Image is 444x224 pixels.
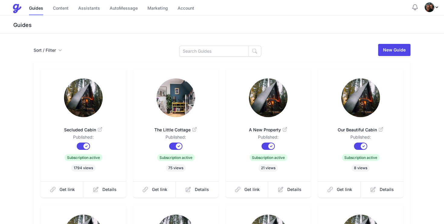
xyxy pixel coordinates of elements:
[249,154,287,161] span: Subscription active
[341,78,380,117] img: yufnkr7zxyzldlnmlpwgqhyhi00j
[411,4,419,11] button: Notifications
[380,186,394,193] span: Details
[352,164,370,172] span: 8 views
[60,186,75,193] span: Get link
[235,120,301,134] a: A New Property
[12,21,444,29] h3: Guides
[259,164,278,172] span: 21 views
[287,186,301,193] span: Details
[318,181,361,198] a: Get link
[64,78,103,117] img: 8wq9u04t2vd5nnc6moh5knn6q7pi
[147,2,168,15] a: Marketing
[249,78,288,117] img: 158gw9zbo16esmgc8wtd4bbjq8gh
[342,154,380,161] span: Subscription active
[226,181,269,198] a: Get link
[337,186,352,193] span: Get link
[425,2,439,12] div: Profile Menu
[361,181,403,198] a: Details
[133,181,176,198] a: Get link
[179,46,249,57] input: Search Guides
[50,120,116,134] a: Secluded Cabin
[157,154,195,161] span: Subscription active
[50,134,116,143] dd: Published:
[328,127,394,133] span: Our Beautiful Cabin
[244,186,260,193] span: Get link
[235,134,301,143] dd: Published:
[378,44,410,56] a: New Guide
[143,127,209,133] span: The Little Cottage
[34,47,62,53] button: Sort / Filter
[41,181,84,198] a: Get link
[328,134,394,143] dd: Published:
[143,120,209,134] a: The Little Cottage
[195,186,209,193] span: Details
[328,120,394,134] a: Our Beautiful Cabin
[178,2,194,15] a: Account
[166,164,186,172] span: 75 views
[102,186,117,193] span: Details
[78,2,100,15] a: Assistants
[65,154,102,161] span: Subscription active
[143,134,209,143] dd: Published:
[425,2,434,12] img: 3idsofojyu6u6j06bz8rmhlghd5i
[12,4,22,13] img: Guestive Guides
[53,2,69,15] a: Content
[156,78,195,117] img: 8hg2l9nlo86x4iznkq1ii7ae8cgc
[176,181,218,198] a: Details
[235,127,301,133] span: A New Property
[71,164,95,172] span: 1794 views
[268,181,311,198] a: Details
[152,186,167,193] span: Get link
[110,2,138,15] a: AutoMessage
[50,127,116,133] span: Secluded Cabin
[29,2,43,15] a: Guides
[83,181,126,198] a: Details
